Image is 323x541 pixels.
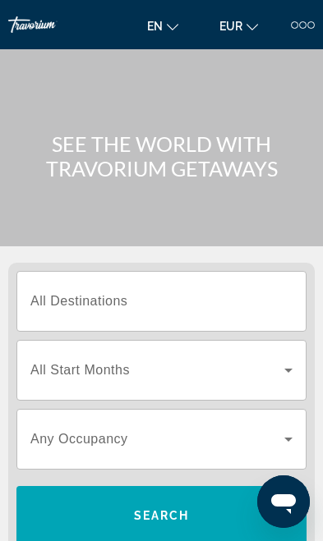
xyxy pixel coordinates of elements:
[257,475,310,528] iframe: Bouton de lancement de la fenêtre de messagerie
[139,14,187,38] button: Change language
[134,509,190,522] span: Search
[211,14,266,38] button: Change currency
[147,20,163,33] span: en
[30,432,128,446] span: Any Occupancy
[30,294,127,308] span: All Destinations
[8,131,315,181] h1: SEE THE WORLD WITH TRAVORIUM GETAWAYS
[30,363,130,377] span: All Start Months
[219,20,242,33] span: EUR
